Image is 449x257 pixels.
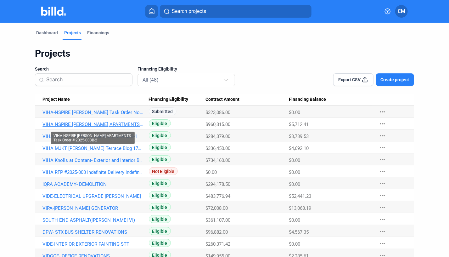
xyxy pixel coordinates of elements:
a: VIDE-INTERIOR EXTERIOR PAINTING STT [42,241,143,247]
span: $734,160.00 [205,157,230,163]
div: Contract Amount [205,97,289,102]
span: CM [398,8,405,15]
span: $336,450.00 [205,146,230,151]
div: Projects [64,30,81,36]
a: DPW- STX BUS SHELTER RENOVATIONS [42,229,143,235]
mat-icon: more_horiz [379,204,386,211]
div: Project Name [42,97,149,102]
a: VIDE-ELECTRICAL UPGRADE [PERSON_NAME] [42,193,143,199]
mat-icon: more_horiz [379,144,386,151]
span: Export CSV [338,77,361,83]
mat-icon: more_horiz [379,108,386,116]
mat-select-trigger: All (48) [143,77,159,83]
a: SOUTH END ASPHALT([PERSON_NAME] VI) [42,217,143,223]
button: Search projects [160,5,311,18]
mat-icon: more_horiz [379,132,386,140]
mat-icon: more_horiz [379,120,386,128]
mat-icon: more_horiz [379,168,386,175]
a: VIHA MJKT [PERSON_NAME] Terrace Bldg 17/19/22 [42,146,143,151]
span: $52,441.23 [289,193,311,199]
span: $4,567.35 [289,229,309,235]
span: Eligible [149,203,171,211]
span: Eligible [149,239,171,247]
a: VIHA NSPIRE [PERSON_NAME] APARTMENTS-Task Order # 2025-003B-2 [42,122,143,127]
mat-icon: more_horiz [379,228,386,235]
span: $0.00 [289,157,300,163]
a: VIHA RFP #2025-003 Indefinite Delivery Indefinite Quantity (IDIQ) NSPIRE [42,169,143,175]
span: $0.00 [289,181,300,187]
mat-icon: more_horiz [379,192,386,199]
span: $323,086.00 [205,110,230,115]
span: $5,712.41 [289,122,309,127]
span: $0.00 [289,169,300,175]
button: Export CSV [333,73,373,86]
span: Eligible [149,143,171,151]
div: Financings [87,30,109,36]
span: Search [35,66,49,72]
div: Dashboard [36,30,58,36]
mat-icon: more_horiz [379,156,386,163]
span: $483,776.94 [205,193,230,199]
mat-icon: more_horiz [379,216,386,223]
span: $0.00 [289,217,300,223]
span: Financing Eligibility [138,66,177,72]
button: CM [395,5,408,18]
div: Financing Eligibility [149,97,206,102]
div: Projects [35,48,414,60]
button: Create project [376,73,414,86]
span: $96,882.00 [205,229,228,235]
span: $0.00 [289,241,300,247]
span: Search projects [172,8,206,15]
img: Billd Company Logo [41,7,66,16]
mat-icon: more_horiz [379,180,386,187]
a: VIPA-[PERSON_NAME] GENERATOR [42,205,143,211]
a: VIHA-NSPIRE [PERSON_NAME] Task Order No. 2025-003B-3 [42,110,143,115]
mat-icon: more_horiz [379,240,386,247]
span: $4,692.10 [289,146,309,151]
span: $3,739.53 [289,134,309,139]
div: Financing Balance [289,97,372,102]
span: $0.00 [289,110,300,115]
span: Financing Eligibility [149,97,188,102]
span: Contract Amount [205,97,239,102]
span: Eligible [149,131,171,139]
div: VIHA NSPIRE [PERSON_NAME] APARTMENTS-Task Order # 2025-003B-2 [51,132,135,144]
span: Eligible [149,119,171,127]
span: Project Name [42,97,70,102]
span: $72,008.00 [205,205,228,211]
input: Search [46,73,128,86]
span: Eligible [149,179,171,187]
span: $13,068.19 [289,205,311,211]
span: $284,379.00 [205,134,230,139]
a: VIHA Knolls at Contant- Exterior and Interior Bldg 1-1 [42,157,143,163]
span: $361,107.00 [205,217,230,223]
span: Submitted [149,107,177,115]
span: Eligible [149,227,171,235]
a: IQRA ACADEMY- DEMOLITION [42,181,143,187]
span: $960,315.00 [205,122,230,127]
span: $0.00 [205,169,217,175]
span: $260,371.42 [205,241,230,247]
span: Financing Balance [289,97,326,102]
span: Eligible [149,215,171,223]
span: Not Eligible [149,167,178,175]
span: $294,178.50 [205,181,230,187]
span: Eligible [149,155,171,163]
span: Create project [381,77,409,83]
a: VIHA Nspire JFK Task Order No. 2025-003B-1 [42,134,143,139]
span: Eligible [149,191,171,199]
